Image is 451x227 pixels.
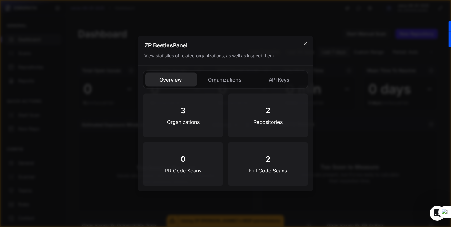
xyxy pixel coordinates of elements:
h1: 0 [181,154,186,164]
p: Repositories [253,118,283,125]
p: PR Code Scans [165,166,201,174]
h1: 3 [181,105,186,115]
span: 1 [443,206,448,211]
p: Organizations [167,118,200,125]
h1: 2 [266,154,270,164]
h2: ZP Beetles Panel [144,43,307,48]
iframe: Intercom live chat [430,206,445,221]
button: API Keys [254,73,306,87]
button: Organizations [200,73,251,87]
h1: 2 [266,105,270,115]
div: View statistics of related organizations, as well as inspect them. [144,53,307,59]
p: Full Code Scans [249,166,287,174]
svg: cross 2, [303,41,308,46]
button: Overview [145,73,197,87]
